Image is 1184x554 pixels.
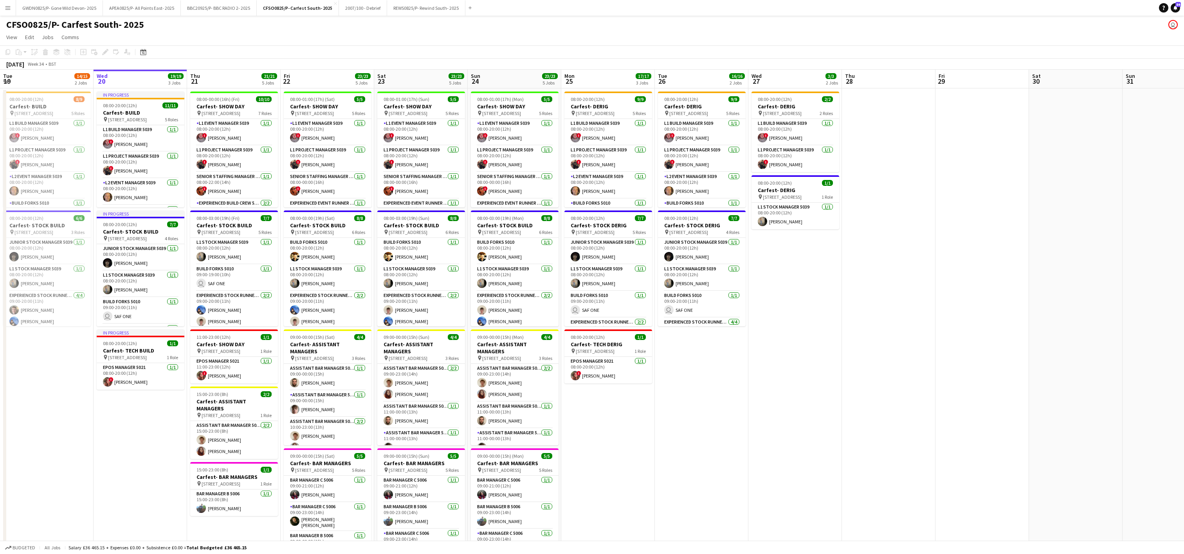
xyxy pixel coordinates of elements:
app-card-role: L1 Stock Manager 50391/108:00-20:00 (12h)[PERSON_NAME] [3,264,91,291]
span: 08:00-20:00 (12h) [571,215,605,221]
span: 08:00-01:00 (17h) (Sun) [384,96,429,102]
span: 6 Roles [352,229,365,235]
span: 15:00-23:00 (8h) [196,391,228,397]
button: GWDN0825/P- Gone Wild Devon- 2025 [16,0,103,16]
h3: Carfest- BUILD [3,103,91,110]
h3: Carfest- STOCK BUILD [471,222,559,229]
app-job-card: 08:00-20:00 (12h)9/9Carfest- DERIG [STREET_ADDRESS]5 RolesL1 Build Manager 50391/108:00-20:00 (12... [658,92,746,207]
div: 09:00-00:00 (15h) (Sun)4/4Carfest- ASSISTANT MANAGERS [STREET_ADDRESS]3 RolesAssistant Bar Manage... [377,329,465,445]
div: In progress [97,92,184,98]
app-card-role: Build Forks 50101/109:00-20:00 (11h) SAF ONE [97,297,184,324]
span: 08:00-01:00 (17h) (Sat) [290,96,335,102]
app-card-role: L1 Project Manager 50391/108:00-20:00 (12h)![PERSON_NAME] [3,146,91,172]
span: 1/1 [261,334,272,340]
h3: Carfest- SHOW DAY [284,103,371,110]
span: 08:00-20:00 (12h) [9,96,43,102]
h3: Carfest- STOCK DERIG [658,222,746,229]
span: 7 Roles [258,110,272,116]
span: 2/2 [822,96,833,102]
span: 5 Roles [539,110,552,116]
app-card-role: Experienced Event Runner 50121/109:00-21:00 (12h) [284,199,371,225]
a: View [3,32,20,42]
h3: Carfest- DERIG [751,187,839,194]
h3: Carfest- DERIG [658,103,746,110]
span: [STREET_ADDRESS] [202,348,240,354]
span: ! [296,186,301,191]
span: ! [483,160,488,164]
app-card-role: L1 Project Manager 50391/108:00-20:00 (12h)![PERSON_NAME] [751,146,839,172]
app-card-role: Build Forks 50101/108:00-20:00 (12h)[PERSON_NAME] [471,238,559,264]
span: 08:00-03:00 (19h) (Fri) [196,215,240,221]
span: [STREET_ADDRESS] [389,355,427,361]
app-job-card: 08:00-01:00 (17h) (Sun)5/5Carfest- SHOW DAY [STREET_ADDRESS]5 RolesL1 Event Manager 50391/108:00-... [377,92,465,207]
span: 5/5 [541,96,552,102]
app-job-card: 08:00-20:00 (12h)2/2Carfest- DERIG [STREET_ADDRESS]2 RolesL1 Build Manager 50391/108:00-20:00 (12... [751,92,839,172]
span: 6/6 [74,215,85,221]
span: 8/8 [354,215,365,221]
app-card-role: Build Forks 50101/109:00-20:00 (11h) [658,199,746,225]
span: Comms [61,34,79,41]
app-job-card: In progress08:00-20:00 (12h)1/1Carfest- TECH BUILD [STREET_ADDRESS]1 RoleEPOS Manager 50211/108:0... [97,329,184,390]
app-job-card: 08:00-20:00 (12h)1/1Carfest- DERIG [STREET_ADDRESS]1 RoleL1 Stock Manager 50391/108:00-20:00 (12h... [751,175,839,229]
app-job-card: 08:00-03:00 (19h) (Fri)7/7Carfest- STOCK BUILD [STREET_ADDRESS]5 RolesL1 Stock Manager 50391/108:... [190,210,278,326]
span: 08:00-20:00 (12h) [664,96,698,102]
span: 08:00-20:00 (12h) [103,221,137,227]
span: 1/1 [167,340,178,346]
span: ! [577,371,581,376]
span: 1 Role [822,194,833,200]
span: 3 Roles [445,355,459,361]
app-card-role: Assistant Bar Manager 50061/111:00-00:00 (13h)[PERSON_NAME] [377,428,465,455]
app-card-role: Assistant Bar Manager 50061/109:00-00:00 (15h)[PERSON_NAME] [284,390,371,417]
app-job-card: 09:00-00:00 (15h) (Sat)4/4Carfest- ASSISTANT MANAGERS [STREET_ADDRESS]3 RolesAssistant Bar Manage... [284,329,371,445]
span: ! [389,186,394,191]
span: ! [764,133,768,138]
span: 8/8 [541,215,552,221]
span: ! [15,133,20,138]
div: 08:00-01:00 (17h) (Mon)5/5Carfest- SHOW DAY [STREET_ADDRESS]5 RolesL1 Event Manager 50391/108:00-... [471,92,559,207]
span: ! [764,160,768,164]
app-card-role: L1 Event Manager 50391/108:00-20:00 (12h)![PERSON_NAME] [284,119,371,146]
span: [STREET_ADDRESS] [389,110,427,116]
app-card-role: L1 Stock Manager 50391/108:00-20:00 (12h)[PERSON_NAME] [97,271,184,297]
span: 08:00-03:00 (19h) (Mon) [477,215,524,221]
span: 8/9 [74,96,85,102]
span: 09:00-00:00 (15h) (Sun) [384,334,429,340]
h3: Carfest- SHOW DAY [190,103,278,110]
span: ! [202,133,207,138]
span: 08:00-20:00 (12h) [571,96,605,102]
app-job-card: In progress08:00-20:00 (12h)7/7Carfest- STOCK BUILD [STREET_ADDRESS]4 RolesJunior Stock Manager 5... [97,210,184,326]
div: 08:00-20:00 (12h)7/7Carfest- STOCK DERIG [STREET_ADDRESS]4 RolesJunior Stock Manager 50391/108:00... [658,210,746,326]
span: [STREET_ADDRESS] [576,348,615,354]
div: 08:00-00:00 (16h) (Fri)10/10Carfest- SHOW DAY [STREET_ADDRESS]7 RolesL1 Event Manager 50391/108:0... [190,92,278,207]
app-card-role: L1 Event Manager 50391/108:00-20:00 (12h)![PERSON_NAME] [190,119,278,146]
span: [STREET_ADDRESS] [108,354,147,360]
h3: Carfest- STOCK BUILD [97,228,184,235]
span: ! [296,160,301,164]
app-card-role: L1 Stock Manager 50391/108:00-20:00 (12h)[PERSON_NAME] [658,264,746,291]
span: 2 Roles [820,110,833,116]
span: 08:00-20:00 (12h) [758,180,792,186]
app-job-card: 08:00-20:00 (12h)7/7Carfest- STOCK DERIG [STREET_ADDRESS]5 RolesJunior Stock Manager 50391/108:00... [564,210,652,326]
span: 5 Roles [352,110,365,116]
span: [STREET_ADDRESS] [295,355,334,361]
app-card-role: Experienced Build Crew 50102/209:00-15:00 (6h) [190,199,278,237]
span: 4/4 [448,334,459,340]
app-card-role: Assistant Bar Manager 50062/209:00-23:00 (14h)[PERSON_NAME][PERSON_NAME] [377,364,465,402]
span: ! [109,139,114,144]
span: 5 Roles [445,110,459,116]
button: REWS0825/P- Rewind South- 2025 [387,0,465,16]
app-card-role: Senior Staffing Manager 50391/108:00-00:00 (16h)![PERSON_NAME] [471,172,559,199]
span: 09:00-00:00 (15h) (Sat) [290,334,335,340]
span: 9/9 [635,96,646,102]
span: [STREET_ADDRESS] [576,229,615,235]
button: APEA0825/P- All Points East- 2025 [103,0,181,16]
span: 5 Roles [633,110,646,116]
app-card-role: L1 Project Manager 50391/108:00-20:00 (12h)![PERSON_NAME] [658,146,746,172]
app-card-role: Experienced Event Runner 50121/109:00-21:00 (12h) [377,199,465,225]
app-card-role: L1 Project Manager 50391/108:00-20:00 (12h)![PERSON_NAME] [190,146,278,172]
